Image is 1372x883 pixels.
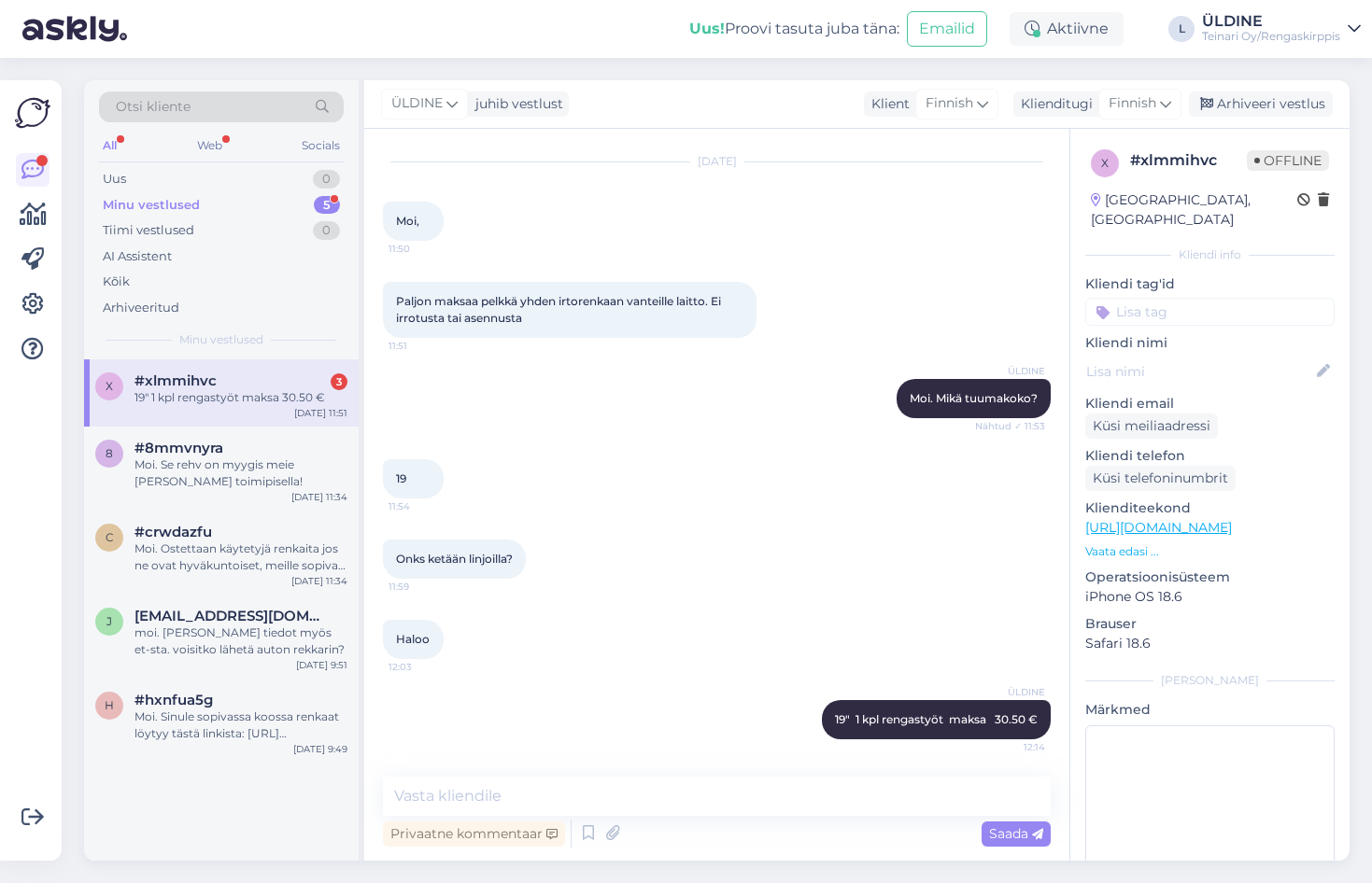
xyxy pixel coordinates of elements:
span: x [1101,156,1109,170]
span: 19 [396,471,406,485]
span: 11:54 [389,499,459,513]
span: c [106,530,114,544]
div: [DATE] [383,153,1051,170]
span: 11:50 [389,242,459,256]
span: h [105,698,114,712]
span: 11:51 [389,339,459,353]
div: Küsi telefoninumbrit [1085,466,1236,491]
span: Moi. Mikä tuumakoko? [910,391,1038,405]
p: Klienditeekond [1085,498,1335,518]
p: Safari 18.6 [1085,634,1335,653]
input: Lisa nimi [1086,361,1313,382]
span: Finnish [1109,93,1156,114]
div: Moi. Se rehv on myygis meie [PERSON_NAME] toimipisella! [134,456,347,490]
div: [DATE] 11:34 [291,574,347,588]
span: jannehurskainen02@gmail.com [134,608,329,624]
span: Minu vestlused [179,331,263,348]
p: Kliendi telefon [1085,446,1335,466]
div: [DATE] 9:51 [296,658,347,672]
div: Kliendi info [1085,246,1335,263]
div: moi. [PERSON_NAME] tiedot myös et-sta. voisitko lähetä auton rekkarin? [134,624,347,658]
div: Tiimi vestlused [103,221,194,240]
span: 12:03 [389,660,459,674]
span: Saada [989,825,1043,842]
span: Moi, [396,214,419,228]
span: Onks ketään linjoilla? [396,552,513,566]
span: Paljon maksaa pelkkä yhden irtorenkaan vanteille laitto. Ei irrotusta tai asennusta [396,294,724,325]
span: Finnish [926,93,973,114]
span: Otsi kliente [116,97,191,117]
div: 19" 1 kpl rengastyöt maksa 30.50 € [134,389,347,406]
p: iPhone OS 18.6 [1085,587,1335,607]
div: Arhiveeritud [103,299,179,317]
div: Web [193,133,226,158]
div: 3 [331,373,347,390]
span: #xlmmihvc [134,372,217,389]
span: 11:59 [389,580,459,594]
div: 0 [313,221,340,240]
p: Brauser [1085,614,1335,634]
div: Arhiveeri vestlus [1189,91,1333,117]
span: x [106,379,113,393]
div: 0 [313,170,340,189]
span: Nähtud ✓ 11:53 [975,419,1045,433]
p: Kliendi email [1085,394,1335,413]
div: Minu vestlused [103,196,200,215]
p: Märkmed [1085,700,1335,720]
span: ÜLDINE [975,685,1045,699]
p: Vaata edasi ... [1085,543,1335,560]
div: [DATE] 9:49 [293,742,347,756]
span: 8 [106,446,113,460]
img: Askly Logo [15,95,50,131]
span: #crwdazfu [134,524,212,540]
div: Moi. Ostettaan käytetyjä renkaita jos ne ovat hyväkuntoiset, meille sopivan kokoiset ja merkkiset... [134,540,347,574]
div: Proovi tasuta juba täna: [689,18,899,40]
div: Aktiivne [1010,12,1124,46]
span: #hxnfua5g [134,692,213,708]
div: Klient [864,94,910,114]
div: [DATE] 11:51 [294,406,347,420]
span: ÜLDINE [391,93,443,114]
span: ÜLDINE [975,364,1045,378]
div: Klienditugi [1013,94,1093,114]
div: [DATE] 11:34 [291,490,347,504]
div: Kõik [103,273,130,291]
button: Emailid [907,11,987,47]
p: Kliendi tag'id [1085,274,1335,294]
div: Uus [103,170,126,189]
div: All [99,133,120,158]
div: 5 [314,196,340,215]
p: Kliendi nimi [1085,333,1335,353]
span: Haloo [396,632,430,646]
span: Offline [1247,150,1329,171]
div: [PERSON_NAME] [1085,672,1335,689]
div: # xlmmihvc [1130,149,1247,172]
div: Küsi meiliaadressi [1085,413,1218,439]
div: juhib vestlust [468,94,563,114]
span: 19" 1 kpl rengastyöt maksa 30.50 € [835,712,1038,726]
p: Operatsioonisüsteem [1085,568,1335,587]
div: Moi. Sinule sopivassa koossa renkaat löytyy tästä linkista: [URL][DOMAIN_NAME] [134,708,347,742]
span: 12:14 [975,740,1045,754]
div: Privaatne kommentaar [383,821,565,847]
div: ÜLDINE [1202,14,1340,29]
input: Lisa tag [1085,298,1335,326]
div: Socials [298,133,344,158]
span: j [106,614,112,628]
span: #8mmvnyra [134,440,223,456]
a: ÜLDINETeinari Oy/Rengaskirppis [1202,14,1361,44]
a: [URL][DOMAIN_NAME] [1085,519,1232,536]
div: [GEOGRAPHIC_DATA], [GEOGRAPHIC_DATA] [1091,190,1297,230]
div: AI Assistent [103,247,172,266]
div: Teinari Oy/Rengaskirppis [1202,29,1340,44]
div: L [1168,16,1195,42]
b: Uus! [689,20,725,37]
